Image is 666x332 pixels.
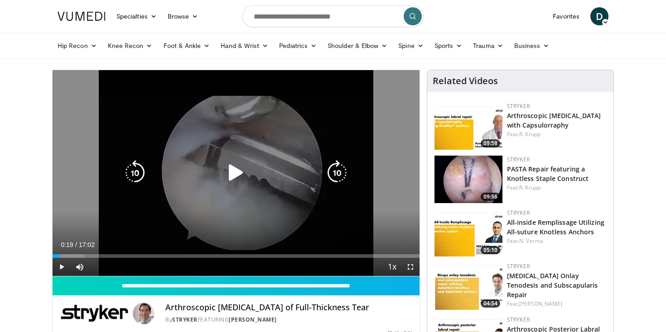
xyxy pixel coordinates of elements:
[507,156,530,163] a: Stryker
[519,184,541,191] a: R. Krupp
[111,7,162,25] a: Specialties
[102,37,158,55] a: Knee Recon
[434,262,502,310] img: f0e53f01-d5db-4f12-81ed-ecc49cba6117.150x105_q85_crop-smart_upscale.jpg
[507,262,530,270] a: Stryker
[434,156,502,203] img: 84acc7eb-cb93-455a-a344-5c35427a46c1.png.150x105_q85_crop-smart_upscale.png
[468,37,509,55] a: Trauma
[79,241,95,248] span: 17:02
[133,303,154,324] img: Avatar
[547,7,585,25] a: Favorites
[433,76,498,86] h4: Related Videos
[215,37,274,55] a: Hand & Wrist
[53,258,71,276] button: Play
[75,241,77,248] span: /
[53,70,420,276] video-js: Video Player
[507,271,598,299] a: [MEDICAL_DATA] Onlay Tenodesis and Subscapularis Repair
[481,139,500,147] span: 09:59
[434,262,502,310] a: 04:54
[507,111,601,129] a: Arthroscopic [MEDICAL_DATA] with Capsulorraphy
[71,258,89,276] button: Mute
[401,258,420,276] button: Fullscreen
[507,209,530,217] a: Stryker
[507,165,589,183] a: PASTA Repair featuring a Knotless Staple Construct
[274,37,322,55] a: Pediatrics
[429,37,468,55] a: Sports
[61,241,73,248] span: 0:19
[434,156,502,203] a: 09:56
[165,303,412,313] h4: Arthroscopic [MEDICAL_DATA] of Full-Thickness Tear
[158,37,216,55] a: Foot & Ankle
[507,102,530,110] a: Stryker
[58,12,106,21] img: VuMedi Logo
[393,37,429,55] a: Spine
[229,316,277,323] a: [PERSON_NAME]
[507,300,606,308] div: Feat.
[60,303,129,324] img: Stryker
[53,254,420,258] div: Progress Bar
[242,5,424,27] input: Search topics, interventions
[590,7,608,25] a: D
[519,130,541,138] a: R. Krupp
[434,102,502,150] img: c8a3b2cc-5bd4-4878-862c-e86fdf4d853b.150x105_q85_crop-smart_upscale.jpg
[507,130,606,138] div: Feat.
[481,246,500,254] span: 05:10
[507,237,606,245] div: Feat.
[434,209,502,256] img: 0dbaa052-54c8-49be-8279-c70a6c51c0f9.150x105_q85_crop-smart_upscale.jpg
[165,316,412,324] div: By FEATURING
[383,258,401,276] button: Playback Rate
[519,237,543,245] a: N. Verma
[481,193,500,201] span: 09:56
[507,316,530,323] a: Stryker
[162,7,204,25] a: Browse
[434,102,502,150] a: 09:59
[481,299,500,308] span: 04:54
[519,300,562,308] a: [PERSON_NAME]
[172,316,198,323] a: Stryker
[507,218,604,236] a: All-inside Remplissage Utilizing All-suture Knotless Anchors
[507,184,606,192] div: Feat.
[434,209,502,256] a: 05:10
[509,37,555,55] a: Business
[322,37,393,55] a: Shoulder & Elbow
[52,37,102,55] a: Hip Recon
